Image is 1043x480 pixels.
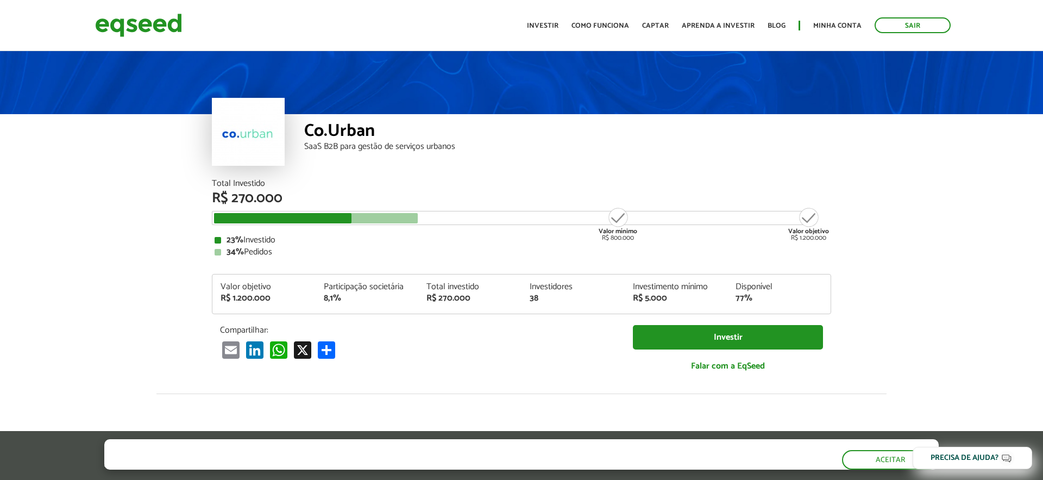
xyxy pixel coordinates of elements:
div: Pedidos [215,248,828,257]
a: X [292,341,313,359]
a: Falar com a EqSeed [633,355,823,377]
div: Investidores [530,283,617,291]
div: SaaS B2B para gestão de serviços urbanos [304,142,831,151]
h5: O site da EqSeed utiliza cookies para melhorar sua navegação. [104,439,498,456]
div: 8,1% [324,294,411,303]
div: R$ 5.000 [633,294,720,303]
a: Minha conta [813,22,862,29]
img: EqSeed [95,11,182,40]
p: Ao clicar em "aceitar", você aceita nossa . [104,459,498,469]
div: R$ 270.000 [212,191,831,205]
a: WhatsApp [268,341,290,359]
a: Captar [642,22,669,29]
a: Investir [633,325,823,350]
strong: 34% [227,245,244,259]
div: Total Investido [212,179,831,188]
strong: Valor mínimo [599,226,637,236]
div: Total investido [426,283,513,291]
a: Investir [527,22,558,29]
div: Investido [215,236,828,245]
strong: 23% [227,233,243,247]
div: Valor objetivo [221,283,307,291]
strong: Valor objetivo [788,226,829,236]
div: Investimento mínimo [633,283,720,291]
a: Aprenda a investir [682,22,755,29]
a: Como funciona [571,22,629,29]
button: Aceitar [842,450,939,470]
p: Compartilhar: [220,325,617,335]
div: Disponível [736,283,822,291]
div: Participação societária [324,283,411,291]
a: Sair [875,17,951,33]
div: Co.Urban [304,122,831,142]
div: R$ 800.000 [598,207,638,241]
div: 38 [530,294,617,303]
div: R$ 1.200.000 [788,207,829,241]
a: política de privacidade e de cookies [248,460,373,469]
a: Blog [768,22,786,29]
div: R$ 1.200.000 [221,294,307,303]
div: R$ 270.000 [426,294,513,303]
a: Compartilhar [316,341,337,359]
div: 77% [736,294,822,303]
a: Email [220,341,242,359]
a: LinkedIn [244,341,266,359]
